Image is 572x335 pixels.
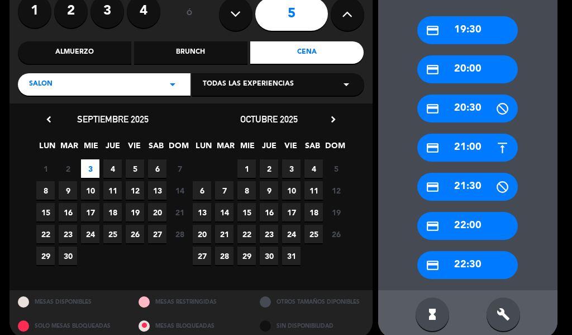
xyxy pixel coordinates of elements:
[59,225,77,243] span: 23
[497,308,510,321] i: build
[260,203,278,221] span: 16
[193,247,211,265] span: 27
[81,181,99,200] span: 10
[260,247,278,265] span: 30
[417,55,518,83] div: 20:00
[169,139,187,158] span: DOM
[134,41,247,64] div: Brunch
[36,181,55,200] span: 8
[193,225,211,243] span: 20
[170,203,189,221] span: 21
[215,225,233,243] span: 21
[237,203,256,221] span: 15
[325,139,344,158] span: DOM
[148,203,166,221] span: 20
[282,203,301,221] span: 17
[170,225,189,243] span: 28
[60,139,78,158] span: MAR
[417,212,518,240] div: 22:00
[327,203,345,221] span: 19
[59,159,77,178] span: 2
[77,114,149,125] span: septiembre 2025
[426,258,440,272] i: credit_card
[237,181,256,200] span: 8
[194,139,213,158] span: LUN
[304,225,323,243] span: 25
[103,139,122,158] span: JUE
[193,181,211,200] span: 6
[237,225,256,243] span: 22
[126,159,144,178] span: 5
[251,290,373,314] div: OTROS TAMAÑOS DIPONIBLES
[9,290,131,314] div: MESAS DISPONIBLES
[282,225,301,243] span: 24
[36,247,55,265] span: 29
[36,203,55,221] span: 15
[170,159,189,178] span: 7
[59,247,77,265] span: 30
[170,181,189,200] span: 14
[216,139,235,158] span: MAR
[304,203,323,221] span: 18
[59,203,77,221] span: 16
[193,203,211,221] span: 13
[126,225,144,243] span: 26
[81,159,99,178] span: 3
[327,181,345,200] span: 12
[148,181,166,200] span: 13
[148,159,166,178] span: 6
[36,225,55,243] span: 22
[417,134,518,162] div: 21:00
[426,63,440,77] i: credit_card
[327,159,345,178] span: 5
[426,180,440,194] i: credit_card
[260,159,278,178] span: 2
[426,23,440,37] i: credit_card
[166,78,179,91] i: arrow_drop_down
[103,225,122,243] span: 25
[426,141,440,155] i: credit_card
[303,139,322,158] span: SAB
[282,247,301,265] span: 31
[81,203,99,221] span: 17
[18,41,131,64] div: Almuerzo
[417,95,518,122] div: 20:30
[215,247,233,265] span: 28
[238,139,256,158] span: MIE
[304,181,323,200] span: 11
[81,225,99,243] span: 24
[237,247,256,265] span: 29
[260,181,278,200] span: 9
[250,41,364,64] div: Cena
[203,79,294,90] span: Todas las experiencias
[426,219,440,233] i: credit_card
[426,308,439,321] i: hourglass_full
[260,139,278,158] span: JUE
[237,159,256,178] span: 1
[43,114,55,125] i: chevron_left
[327,225,345,243] span: 26
[103,203,122,221] span: 18
[126,203,144,221] span: 19
[260,225,278,243] span: 23
[417,251,518,279] div: 22:30
[36,159,55,178] span: 1
[148,225,166,243] span: 27
[426,102,440,116] i: credit_card
[130,290,251,314] div: MESAS RESTRINGIDAS
[340,78,353,91] i: arrow_drop_down
[215,181,233,200] span: 7
[417,16,518,44] div: 19:30
[59,181,77,200] span: 9
[282,181,301,200] span: 10
[103,181,122,200] span: 11
[215,203,233,221] span: 14
[147,139,165,158] span: SAB
[327,114,339,125] i: chevron_right
[304,159,323,178] span: 4
[103,159,122,178] span: 4
[29,79,53,90] span: SALON
[125,139,144,158] span: VIE
[240,114,298,125] span: octubre 2025
[126,181,144,200] span: 12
